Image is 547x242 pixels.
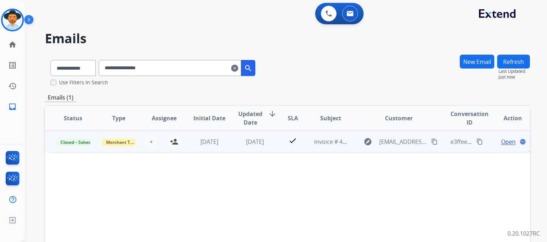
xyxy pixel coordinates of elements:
[8,61,17,70] mat-icon: list_alt
[64,114,82,122] span: Status
[200,138,218,146] span: [DATE]
[112,114,125,122] span: Type
[499,69,530,74] span: Last Updated:
[288,114,298,122] span: SLA
[450,110,489,127] span: Conversation ID
[193,114,225,122] span: Initial Date
[497,55,530,69] button: Refresh
[2,10,22,30] img: avatar
[56,138,96,146] span: Closed – Solved
[102,138,143,146] span: Merchant Team
[460,55,494,69] button: New Email
[484,106,530,131] th: Action
[364,137,372,146] mat-icon: explore
[8,102,17,111] mat-icon: inbox
[45,93,76,102] p: Emails (1)
[379,137,427,146] span: [EMAIL_ADDRESS][DOMAIN_NAME]
[314,138,368,146] span: invoice # 412140460
[501,137,516,146] span: Open
[246,138,264,146] span: [DATE]
[431,138,438,145] mat-icon: content_copy
[59,79,108,86] label: Use Filters In Search
[288,136,297,145] mat-icon: check
[231,64,238,72] mat-icon: clear
[320,114,341,122] span: Subject
[238,110,262,127] span: Updated Date
[476,138,483,145] mat-icon: content_copy
[385,114,413,122] span: Customer
[170,137,178,146] mat-icon: person_add
[152,114,177,122] span: Assignee
[8,40,17,49] mat-icon: home
[507,229,540,238] p: 0.20.1027RC
[150,137,153,146] span: +
[244,64,252,72] mat-icon: search
[499,74,530,80] span: Just now
[8,82,17,90] mat-icon: history
[45,31,530,46] h2: Emails
[144,135,158,149] button: +
[268,110,277,118] mat-icon: arrow_downward
[520,138,526,145] mat-icon: language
